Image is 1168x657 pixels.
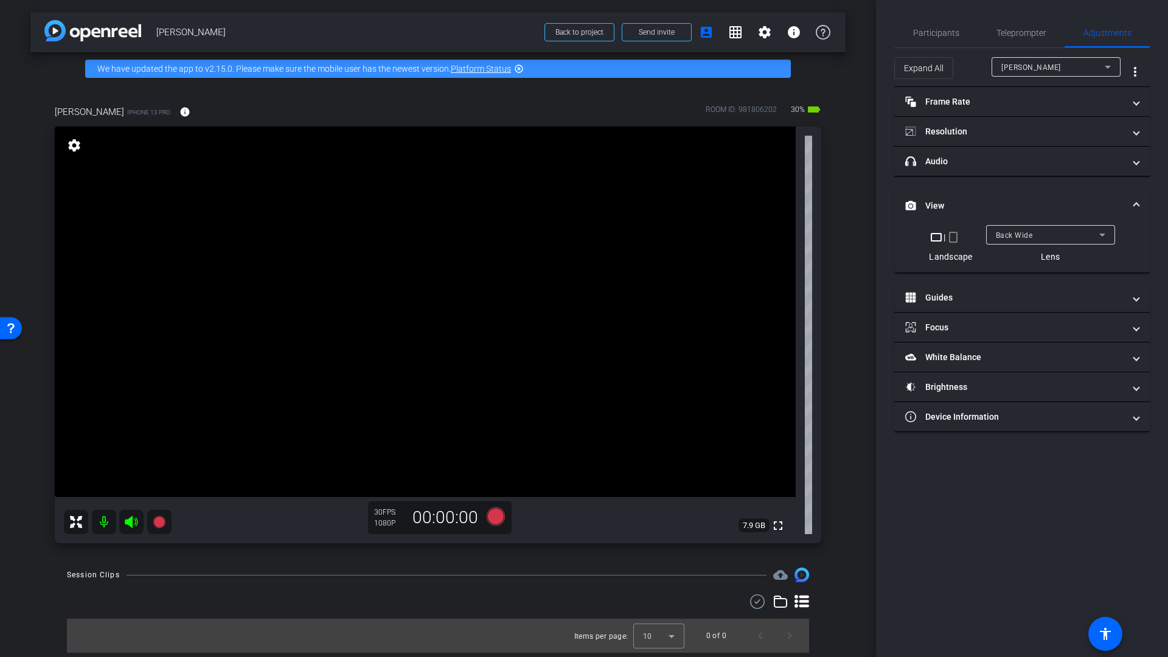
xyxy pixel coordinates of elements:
mat-icon: battery_std [807,102,821,117]
mat-icon: grid_on [728,25,743,40]
span: 30% [789,100,807,119]
mat-panel-title: Focus [905,321,1124,334]
span: Back Wide [996,231,1033,240]
span: Teleprompter [996,29,1046,37]
span: Send invite [639,27,675,37]
mat-icon: accessibility [1098,627,1113,641]
div: 00:00:00 [405,507,486,528]
mat-icon: more_vert [1128,64,1142,79]
mat-expansion-panel-header: View [894,186,1150,225]
span: Back to project [555,28,603,36]
div: View [894,225,1150,273]
mat-icon: cloud_upload [773,568,788,582]
span: FPS [383,508,395,516]
div: 1080P [374,518,405,528]
mat-panel-title: Device Information [905,411,1124,423]
img: app-logo [44,20,141,41]
mat-expansion-panel-header: Focus [894,313,1150,342]
mat-icon: info [787,25,801,40]
span: [PERSON_NAME] [1001,63,1061,72]
mat-expansion-panel-header: Device Information [894,402,1150,431]
mat-icon: highlight_off [514,64,524,74]
span: Participants [913,29,959,37]
mat-panel-title: View [905,200,1124,212]
button: Next page [775,621,804,650]
button: Back to project [544,23,614,41]
button: Send invite [622,23,692,41]
mat-panel-title: Resolution [905,125,1124,138]
div: We have updated the app to v2.15.0. Please make sure the mobile user has the newest version. [85,60,791,78]
mat-expansion-panel-header: White Balance [894,342,1150,372]
mat-panel-title: Audio [905,155,1124,168]
mat-icon: crop_portrait [946,230,961,245]
mat-expansion-panel-header: Guides [894,283,1150,312]
a: Platform Status [451,64,511,74]
mat-expansion-panel-header: Frame Rate [894,87,1150,116]
mat-panel-title: Brightness [905,381,1124,394]
span: Expand All [904,57,944,80]
div: Landscape [929,251,972,263]
mat-icon: account_box [699,25,714,40]
mat-panel-title: Guides [905,291,1124,304]
img: Session clips [794,568,809,582]
button: More Options for Adjustments Panel [1121,57,1150,86]
mat-expansion-panel-header: Brightness [894,372,1150,401]
span: [PERSON_NAME] [156,20,537,44]
span: 7.9 GB [739,518,770,533]
div: Session Clips [67,569,120,581]
mat-icon: info [179,106,190,117]
div: 0 of 0 [706,630,726,642]
mat-expansion-panel-header: Resolution [894,117,1150,146]
button: Previous page [746,621,775,650]
div: ROOM ID: 981806202 [706,104,777,122]
div: 30 [374,507,405,517]
button: Expand All [894,57,953,79]
div: Items per page: [574,630,628,642]
span: iPhone 13 Pro [127,108,170,117]
mat-panel-title: Frame Rate [905,96,1124,108]
mat-icon: settings [66,138,83,153]
div: | [929,230,972,245]
mat-panel-title: White Balance [905,351,1124,364]
span: [PERSON_NAME] [55,105,124,119]
span: Adjustments [1083,29,1131,37]
mat-expansion-panel-header: Audio [894,147,1150,176]
mat-icon: settings [757,25,772,40]
span: Destinations for your clips [773,568,788,582]
mat-icon: crop_landscape [929,230,944,245]
mat-icon: fullscreen [771,518,785,533]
